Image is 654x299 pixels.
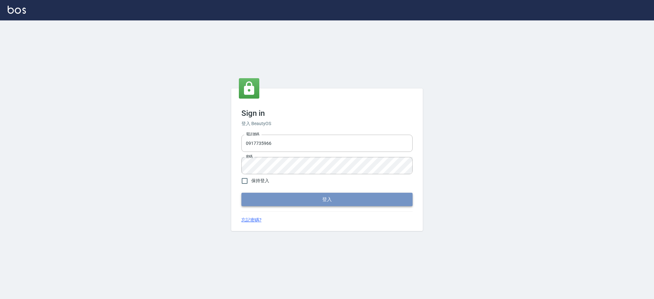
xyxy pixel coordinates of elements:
[8,6,26,14] img: Logo
[241,193,413,206] button: 登入
[246,132,259,137] label: 電話號碼
[246,154,253,159] label: 密碼
[241,120,413,127] h6: 登入 BeautyOS
[241,109,413,118] h3: Sign in
[241,217,262,223] a: 忘記密碼?
[251,177,269,184] span: 保持登入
